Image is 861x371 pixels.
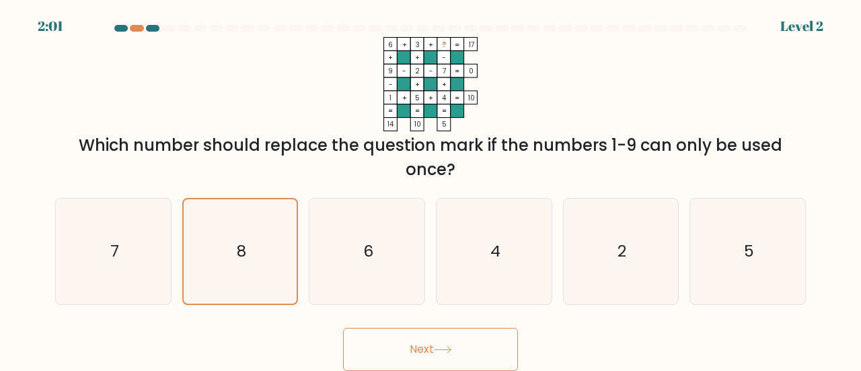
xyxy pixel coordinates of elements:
tspan: 17 [469,40,474,50]
tspan: + [428,40,433,50]
tspan: 4 [442,93,446,103]
tspan: + [415,79,420,90]
div: Level 2 [780,16,823,36]
tspan: + [428,93,433,103]
tspan: - [389,79,393,90]
tspan: 7 [443,66,446,76]
tspan: + [442,79,447,90]
div: 2:01 [38,16,63,36]
tspan: 6 [389,40,394,50]
tspan: = [442,106,447,116]
tspan: = [455,40,459,50]
tspan: 2 [415,66,420,76]
tspan: ? [442,40,446,50]
text: 4 [490,240,500,262]
tspan: + [415,53,420,63]
text: 8 [237,240,246,262]
text: 7 [110,240,118,262]
tspan: = [415,106,420,116]
div: Which number should replace the question mark if the numbers 1-9 can only be used once? [63,133,798,182]
tspan: = [455,66,459,76]
button: Next [343,328,518,371]
tspan: 10 [414,119,421,129]
tspan: - [402,66,406,76]
tspan: 10 [468,93,475,103]
tspan: 1 [390,93,392,103]
tspan: - [442,53,446,63]
tspan: 0 [469,66,474,76]
text: 5 [744,240,754,262]
tspan: = [455,93,459,103]
tspan: 5 [415,93,420,103]
tspan: = [389,106,394,116]
tspan: 5 [442,119,447,129]
tspan: - [429,66,433,76]
text: 2 [617,240,626,262]
tspan: 14 [388,119,394,129]
tspan: 9 [389,66,394,76]
tspan: 3 [416,40,420,50]
tspan: + [389,53,394,63]
tspan: + [402,40,407,50]
text: 6 [363,240,373,262]
tspan: + [402,93,407,103]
